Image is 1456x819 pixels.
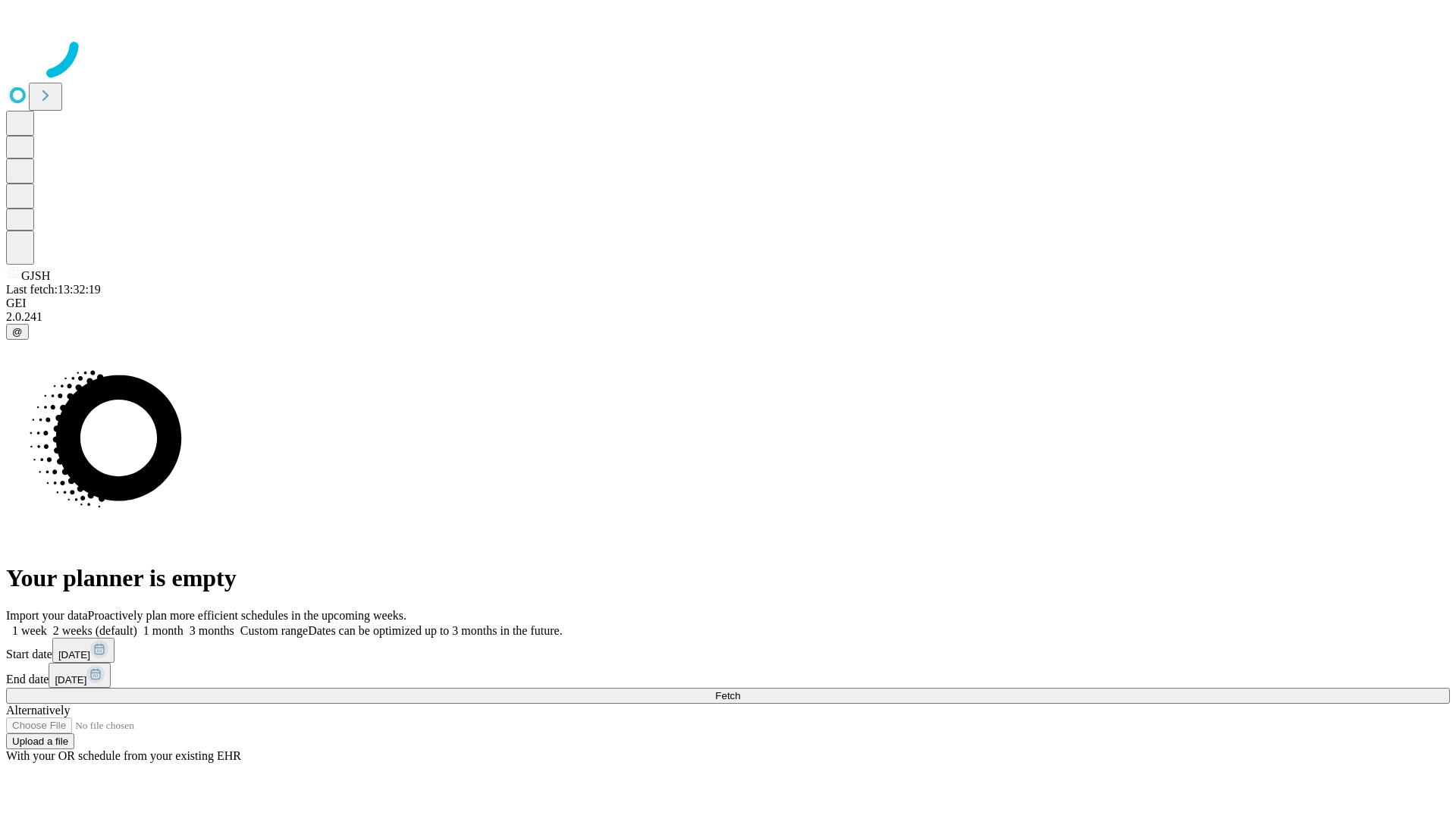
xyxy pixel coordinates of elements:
[6,733,74,749] button: Upload a file
[6,663,1450,688] div: End date
[190,624,234,637] span: 3 months
[715,690,740,701] span: Fetch
[53,624,137,637] span: 2 weeks (default)
[55,674,86,686] span: [DATE]
[240,624,308,637] span: Custom range
[6,609,88,622] span: Import your data
[308,624,562,637] span: Dates can be optimized up to 3 months in the future.
[49,663,111,688] button: [DATE]
[6,638,1450,663] div: Start date
[6,749,241,762] span: With your OR schedule from your existing EHR
[6,688,1450,704] button: Fetch
[58,649,90,661] span: [DATE]
[6,324,29,340] button: @
[12,326,23,337] span: @
[21,269,50,282] span: GJSH
[6,297,1450,310] div: GEI
[88,609,406,622] span: Proactively plan more efficient schedules in the upcoming weeks.
[6,310,1450,324] div: 2.0.241
[6,704,70,717] span: Alternatively
[52,638,115,663] button: [DATE]
[6,564,1450,592] h1: Your planner is empty
[12,624,47,637] span: 1 week
[143,624,184,637] span: 1 month
[6,283,101,296] span: Last fetch: 13:32:19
